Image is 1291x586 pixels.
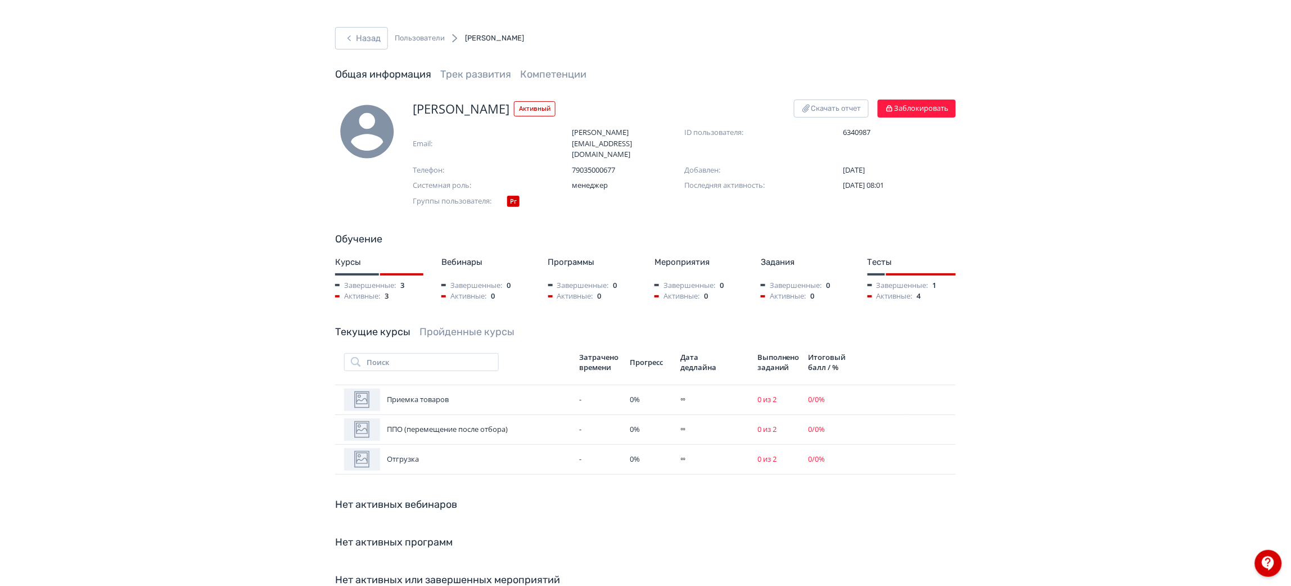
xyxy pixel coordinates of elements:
[335,497,956,512] div: Нет активных вебинаров
[580,394,621,405] div: -
[809,454,825,464] span: 0 / 0 %
[491,291,495,302] span: 0
[630,357,672,367] div: Прогресс
[757,394,777,404] span: 0 из 2
[335,535,956,550] div: Нет активных программ
[344,448,571,471] div: Отгрузка
[465,34,524,42] span: [PERSON_NAME]
[580,424,621,435] div: -
[441,256,530,269] div: Вебинары
[413,165,525,176] span: Телефон:
[933,280,937,291] span: 1
[684,180,797,191] span: Последняя активность:
[826,280,830,291] span: 0
[868,291,913,302] span: Активные:
[335,280,396,291] span: Завершенные:
[335,68,431,80] a: Общая информация
[761,280,821,291] span: Завершенные:
[385,291,389,302] span: 3
[335,326,410,338] a: Текущие курсы
[704,291,708,302] span: 0
[809,424,825,434] span: 0 / 0 %
[441,291,486,302] span: Активные:
[630,454,640,464] span: 0 %
[843,165,865,175] span: [DATE]
[757,352,800,372] div: Выполнено заданий
[413,196,503,210] span: Группы пользователя:
[720,280,724,291] span: 0
[598,291,602,302] span: 0
[413,100,509,118] span: [PERSON_NAME]
[335,256,423,269] div: Курсы
[761,256,849,269] div: Задания
[507,280,511,291] span: 0
[810,291,814,302] span: 0
[580,352,621,372] div: Затрачено времени
[681,454,748,465] div: ∞
[440,68,511,80] a: Трек развития
[514,101,556,116] span: Активный
[868,280,928,291] span: Завершенные:
[335,232,956,247] div: Обучение
[681,424,748,435] div: ∞
[507,196,520,208] div: Рг
[681,394,748,405] div: ∞
[794,100,869,118] button: Скачать отчет
[572,165,684,176] span: 79035000677
[917,291,921,302] span: 4
[572,127,684,160] span: [PERSON_NAME][EMAIL_ADDRESS][DOMAIN_NAME]
[654,280,715,291] span: Завершенные:
[548,256,637,269] div: Программы
[395,33,445,44] a: Пользователи
[520,68,586,80] a: Компетенции
[572,180,684,191] span: менеджер
[413,138,525,150] span: Email:
[400,280,404,291] span: 3
[809,394,825,404] span: 0 / 0 %
[843,127,956,138] span: 6340987
[580,454,621,465] div: -
[878,100,956,118] button: Заблокировать
[654,291,699,302] span: Активные:
[868,256,956,269] div: Тесты
[613,280,617,291] span: 0
[757,454,777,464] span: 0 из 2
[684,127,797,138] span: ID пользователя:
[843,180,884,190] span: [DATE] 08:01
[344,389,571,411] div: Приемка товаров
[344,418,571,441] div: ППО (перемещение после отбора)
[630,424,640,434] span: 0 %
[548,291,593,302] span: Активные:
[419,326,514,338] a: Пройденные курсы
[684,165,797,176] span: Добавлен:
[335,27,388,49] button: Назад
[761,291,806,302] span: Активные:
[548,280,609,291] span: Завершенные:
[413,180,525,191] span: Системная роль:
[654,256,743,269] div: Мероприятия
[757,424,777,434] span: 0 из 2
[630,394,640,404] span: 0 %
[681,352,720,372] div: Дата дедлайна
[335,291,380,302] span: Активные:
[809,352,850,372] div: Итоговый балл / %
[441,280,502,291] span: Завершенные:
